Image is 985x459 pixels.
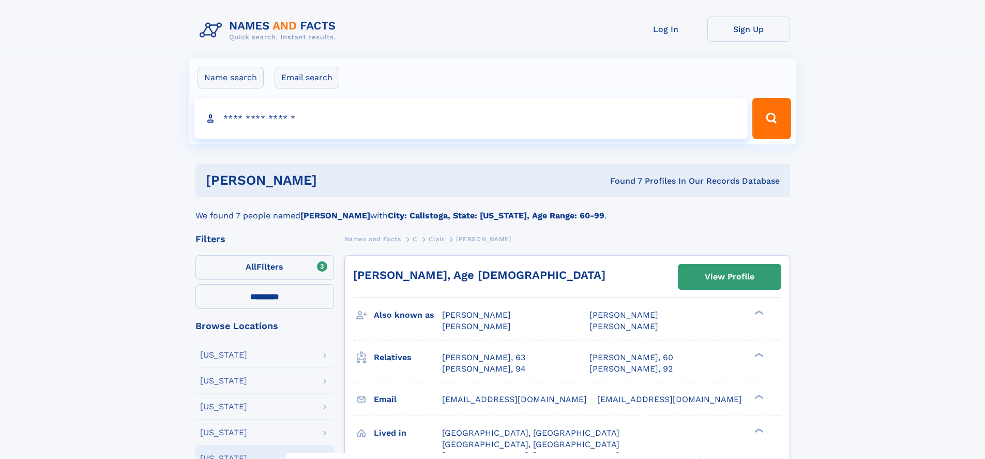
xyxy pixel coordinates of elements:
[442,310,511,320] span: [PERSON_NAME]
[200,428,247,437] div: [US_STATE]
[589,352,673,363] a: [PERSON_NAME], 60
[429,232,444,245] a: Clair
[752,393,764,400] div: ❯
[195,255,334,280] label: Filters
[625,17,707,42] a: Log In
[589,321,658,331] span: [PERSON_NAME]
[442,428,619,438] span: [GEOGRAPHIC_DATA], [GEOGRAPHIC_DATA]
[206,174,464,187] h1: [PERSON_NAME]
[752,427,764,434] div: ❯
[374,349,442,366] h3: Relatives
[388,211,604,220] b: City: Calistoga, State: [US_STATE], Age Range: 60-99
[195,234,334,244] div: Filters
[194,98,748,139] input: search input
[413,232,417,245] a: C
[752,351,764,358] div: ❯
[442,439,619,449] span: [GEOGRAPHIC_DATA], [GEOGRAPHIC_DATA]
[589,363,673,375] a: [PERSON_NAME], 92
[374,424,442,442] h3: Lived in
[678,264,781,289] a: View Profile
[275,67,339,88] label: Email search
[705,265,754,289] div: View Profile
[463,175,780,187] div: Found 7 Profiles In Our Records Database
[200,403,247,411] div: [US_STATE]
[707,17,790,42] a: Sign Up
[442,363,526,375] a: [PERSON_NAME], 94
[195,321,334,331] div: Browse Locations
[374,306,442,324] h3: Also known as
[752,98,791,139] button: Search Button
[374,391,442,408] h3: Email
[195,197,790,222] div: We found 7 people named with .
[413,235,417,243] span: C
[198,67,264,88] label: Name search
[442,394,587,404] span: [EMAIL_ADDRESS][DOMAIN_NAME]
[429,235,444,243] span: Clair
[597,394,742,404] span: [EMAIL_ADDRESS][DOMAIN_NAME]
[195,17,344,45] img: Logo Names and Facts
[344,232,401,245] a: Names and Facts
[442,352,525,363] a: [PERSON_NAME], 63
[200,377,247,385] div: [US_STATE]
[200,351,247,359] div: [US_STATE]
[456,235,511,243] span: [PERSON_NAME]
[442,321,511,331] span: [PERSON_NAME]
[300,211,370,220] b: [PERSON_NAME]
[589,310,658,320] span: [PERSON_NAME]
[246,262,256,272] span: All
[353,269,605,282] a: [PERSON_NAME], Age [DEMOGRAPHIC_DATA]
[752,309,764,316] div: ❯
